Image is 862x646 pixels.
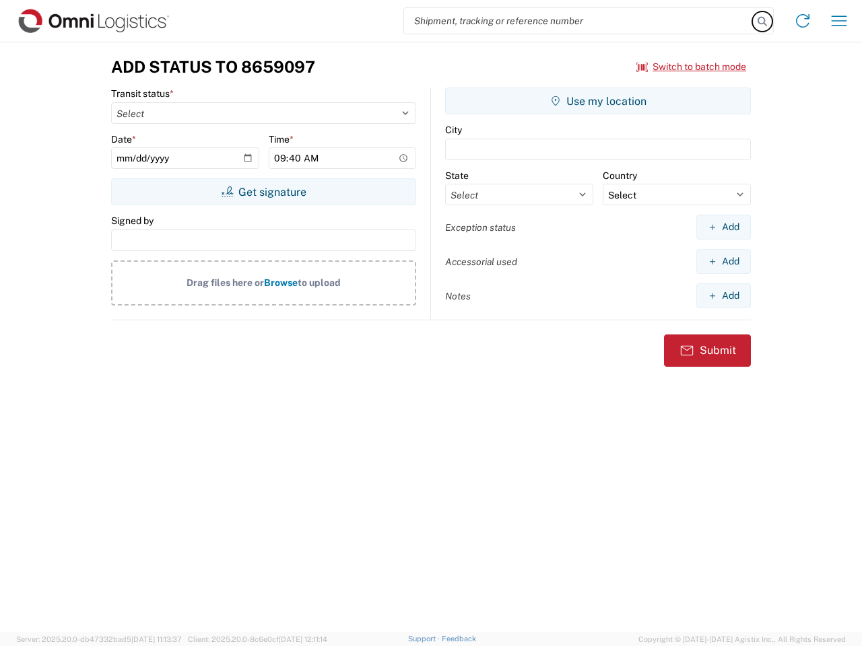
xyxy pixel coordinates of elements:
[636,56,746,78] button: Switch to batch mode
[111,133,136,145] label: Date
[16,635,182,643] span: Server: 2025.20.0-db47332bad5
[269,133,294,145] label: Time
[111,215,154,227] label: Signed by
[188,635,327,643] span: Client: 2025.20.0-8c6e0cf
[279,635,327,643] span: [DATE] 12:11:14
[696,215,751,240] button: Add
[111,57,315,77] h3: Add Status to 8659097
[408,635,442,643] a: Support
[442,635,476,643] a: Feedback
[603,170,637,182] label: Country
[445,124,462,136] label: City
[111,178,416,205] button: Get signature
[187,277,264,288] span: Drag files here or
[298,277,341,288] span: to upload
[696,283,751,308] button: Add
[445,170,469,182] label: State
[404,8,753,34] input: Shipment, tracking or reference number
[696,249,751,274] button: Add
[264,277,298,288] span: Browse
[131,635,182,643] span: [DATE] 11:13:37
[445,221,516,234] label: Exception status
[445,290,471,302] label: Notes
[638,633,846,645] span: Copyright © [DATE]-[DATE] Agistix Inc., All Rights Reserved
[445,256,517,268] label: Accessorial used
[445,87,751,114] button: Use my location
[664,334,751,367] button: Submit
[111,87,174,100] label: Transit status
